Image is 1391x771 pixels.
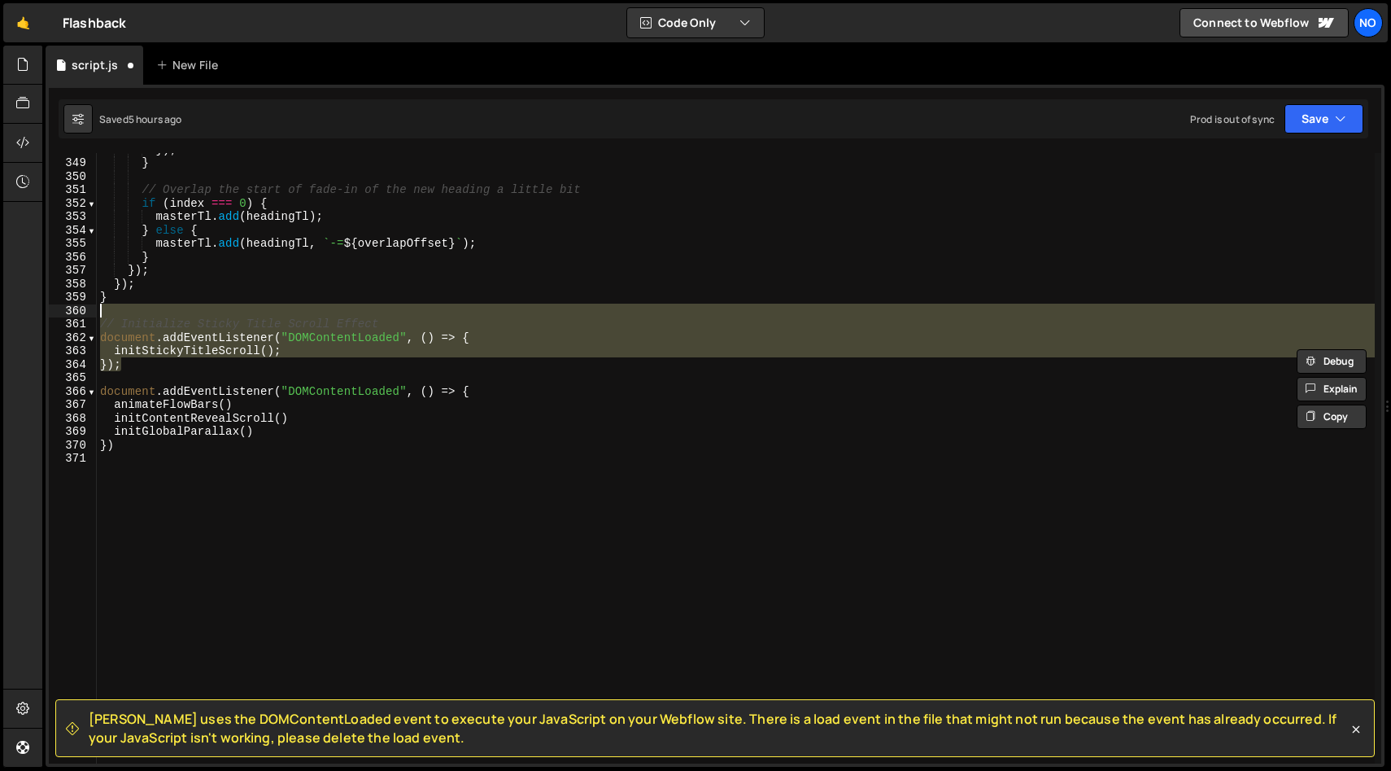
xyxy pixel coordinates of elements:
div: 369 [49,425,97,439]
div: 349 [49,156,97,170]
div: 368 [49,412,97,426]
div: 364 [49,358,97,372]
div: 361 [49,318,97,331]
span: [PERSON_NAME] uses the DOMContentLoaded event to execute your JavaScript on your Webflow site. Th... [89,710,1348,747]
div: Saved [99,112,182,126]
div: 351 [49,183,97,197]
button: Explain [1297,377,1367,401]
button: Code Only [627,8,764,37]
div: 356 [49,251,97,265]
div: 350 [49,170,97,184]
div: 357 [49,264,97,278]
a: 🤙 [3,3,43,42]
button: Copy [1297,405,1367,429]
div: 363 [49,344,97,358]
div: 362 [49,331,97,345]
div: 358 [49,278,97,291]
div: 371 [49,452,97,466]
div: Prod is out of sync [1190,112,1275,126]
div: 370 [49,439,97,453]
div: 5 hours ago [129,112,182,126]
div: 365 [49,371,97,385]
div: Flashback [63,13,126,33]
div: 366 [49,385,97,399]
button: Debug [1297,349,1367,374]
div: 353 [49,210,97,224]
div: 352 [49,197,97,211]
a: Connect to Webflow [1180,8,1349,37]
a: No [1354,8,1383,37]
div: 367 [49,398,97,412]
div: script.js [72,57,118,73]
button: Save [1284,104,1363,134]
div: 355 [49,237,97,251]
div: New File [156,57,225,73]
div: 354 [49,224,97,238]
div: 359 [49,291,97,304]
div: 360 [49,304,97,318]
